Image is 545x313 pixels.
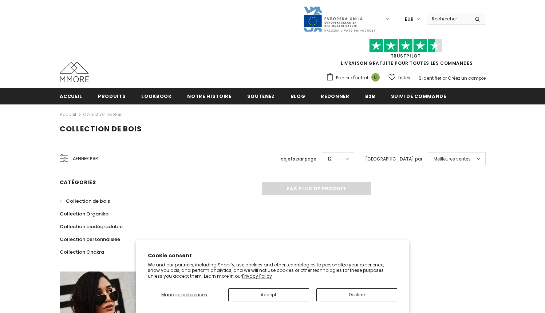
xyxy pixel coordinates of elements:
[328,155,332,163] span: 12
[291,88,305,104] a: Blog
[98,93,126,100] span: Produits
[60,110,76,119] a: Accueil
[60,210,108,217] span: Collection Organika
[369,39,442,53] img: Faites confiance aux étoiles pilotes
[148,252,397,259] h2: Cookie consent
[281,155,316,163] label: objets par page
[60,249,104,255] span: Collection Chakra
[419,75,441,81] a: S'identifier
[442,75,447,81] span: or
[83,111,123,118] a: Collection de bois
[60,233,120,246] a: Collection personnalisée
[60,124,142,134] span: Collection de bois
[303,6,376,32] img: Javni Razpis
[247,93,275,100] span: soutenez
[391,88,446,104] a: Suivi de commande
[148,288,221,301] button: Manage preferences
[60,236,120,243] span: Collection personnalisée
[321,88,349,104] a: Redonner
[60,195,110,207] a: Collection de bois
[187,93,231,100] span: Notre histoire
[391,53,421,59] a: TrustPilot
[365,88,375,104] a: B2B
[371,73,380,82] span: 0
[291,93,305,100] span: Blog
[303,16,376,22] a: Javni Razpis
[321,93,349,100] span: Redonner
[398,74,410,82] span: Listes
[388,71,410,84] a: Listes
[434,155,471,163] span: Meilleures ventes
[365,155,422,163] label: [GEOGRAPHIC_DATA] par
[336,74,368,82] span: Panier d'achat
[365,93,375,100] span: B2B
[326,72,383,83] a: Panier d'achat 0
[161,292,207,298] span: Manage preferences
[60,88,83,104] a: Accueil
[60,179,96,186] span: Catégories
[60,93,83,100] span: Accueil
[247,88,275,104] a: soutenez
[141,93,171,100] span: Lookbook
[187,88,231,104] a: Notre histoire
[73,155,98,163] span: Affiner par
[98,88,126,104] a: Produits
[242,273,272,279] a: Privacy Policy
[60,223,123,230] span: Collection biodégradable
[141,88,171,104] a: Lookbook
[391,93,446,100] span: Suivi de commande
[427,13,469,24] input: Search Site
[326,42,486,66] span: LIVRAISON GRATUITE POUR TOUTES LES COMMANDES
[316,288,397,301] button: Decline
[60,62,89,82] img: Cas MMORE
[60,220,123,233] a: Collection biodégradable
[60,207,108,220] a: Collection Organika
[60,246,104,258] a: Collection Chakra
[148,262,397,279] p: We and our partners, including Shopify, use cookies and other technologies to personalize your ex...
[448,75,486,81] a: Créez un compte
[66,198,110,205] span: Collection de bois
[405,16,414,23] span: EUR
[228,288,309,301] button: Accept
